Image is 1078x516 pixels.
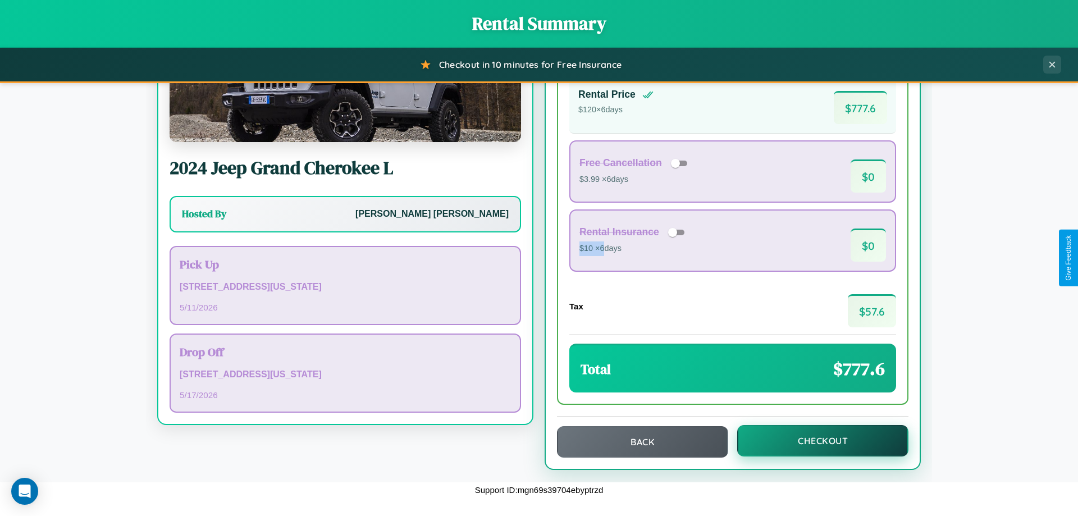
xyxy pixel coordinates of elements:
p: Support ID: mgn69s39704ebyptrzd [475,482,603,497]
p: $ 120 × 6 days [578,103,654,117]
h1: Rental Summary [11,11,1067,36]
span: $ 777.6 [833,357,885,381]
button: Checkout [737,425,908,456]
h4: Rental Price [578,89,636,101]
h4: Tax [569,302,583,311]
h3: Hosted By [182,207,226,221]
p: [STREET_ADDRESS][US_STATE] [180,367,511,383]
span: $ 57.6 [848,294,896,327]
p: 5 / 11 / 2026 [180,300,511,315]
span: $ 0 [851,229,886,262]
span: Checkout in 10 minutes for Free Insurance [439,59,622,70]
h3: Total [581,360,611,378]
span: $ 0 [851,159,886,193]
p: 5 / 17 / 2026 [180,387,511,403]
p: [PERSON_NAME] [PERSON_NAME] [355,206,509,222]
p: $10 × 6 days [579,241,688,256]
button: Back [557,426,728,458]
div: Give Feedback [1065,235,1072,281]
h3: Drop Off [180,344,511,360]
h4: Rental Insurance [579,226,659,238]
h3: Pick Up [180,256,511,272]
h2: 2024 Jeep Grand Cherokee L [170,156,521,180]
h4: Free Cancellation [579,157,662,169]
div: Open Intercom Messenger [11,478,38,505]
p: $3.99 × 6 days [579,172,691,187]
img: Jeep Grand Cherokee L [170,30,521,142]
span: $ 777.6 [834,91,887,124]
p: [STREET_ADDRESS][US_STATE] [180,279,511,295]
